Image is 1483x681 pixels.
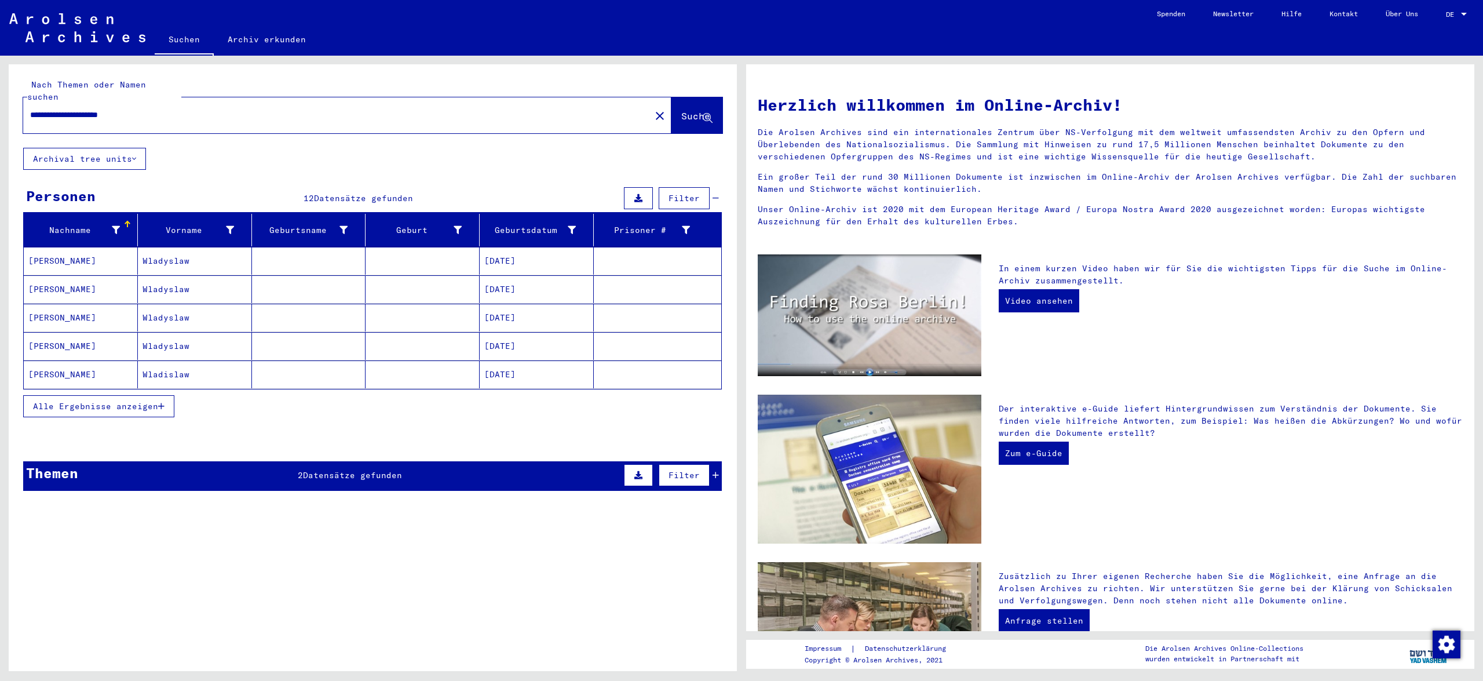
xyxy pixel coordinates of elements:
[252,214,366,246] mat-header-cell: Geburtsname
[370,224,462,236] div: Geburt‏
[24,275,138,303] mat-cell: [PERSON_NAME]
[257,224,348,236] div: Geburtsname
[480,214,594,246] mat-header-cell: Geburtsdatum
[659,464,710,486] button: Filter
[758,171,1463,195] p: Ein großer Teil der rund 30 Millionen Dokumente ist inzwischen im Online-Archiv der Arolsen Archi...
[594,214,721,246] mat-header-cell: Prisoner #
[27,79,146,102] mat-label: Nach Themen oder Namen suchen
[805,643,850,655] a: Impressum
[758,395,981,544] img: eguide.jpg
[314,193,413,203] span: Datensätze gefunden
[480,247,594,275] mat-cell: [DATE]
[28,221,137,239] div: Nachname
[155,26,214,56] a: Suchen
[138,304,252,332] mat-cell: Wladyslaw
[999,609,1090,632] a: Anfrage stellen
[758,126,1463,163] p: Die Arolsen Archives sind ein internationales Zentrum über NS-Verfolgung mit dem weltweit umfasse...
[28,224,120,236] div: Nachname
[1407,639,1451,668] img: yv_logo.png
[370,221,479,239] div: Geburt‏
[681,110,710,122] span: Suche
[999,403,1463,439] p: Der interaktive e-Guide liefert Hintergrundwissen zum Verständnis der Dokumente. Sie finden viele...
[257,221,366,239] div: Geburtsname
[669,470,700,480] span: Filter
[24,332,138,360] mat-cell: [PERSON_NAME]
[856,643,960,655] a: Datenschutzerklärung
[23,148,146,170] button: Archival tree units
[23,395,174,417] button: Alle Ergebnisse anzeigen
[598,221,707,239] div: Prisoner #
[298,470,303,480] span: 2
[1433,631,1460,658] img: Zustimmung ändern
[24,304,138,332] mat-cell: [PERSON_NAME]
[669,193,700,203] span: Filter
[999,263,1463,287] p: In einem kurzen Video haben wir für Sie die wichtigsten Tipps für die Suche im Online-Archiv zusa...
[304,193,314,203] span: 12
[138,214,252,246] mat-header-cell: Vorname
[484,224,576,236] div: Geburtsdatum
[480,360,594,388] mat-cell: [DATE]
[138,360,252,388] mat-cell: Wladislaw
[1446,10,1459,19] span: DE
[138,247,252,275] mat-cell: Wladyslaw
[33,401,158,411] span: Alle Ergebnisse anzeigen
[999,289,1079,312] a: Video ansehen
[26,463,78,483] div: Themen
[24,214,138,246] mat-header-cell: Nachname
[671,97,722,133] button: Suche
[480,332,594,360] mat-cell: [DATE]
[484,221,593,239] div: Geburtsdatum
[758,93,1463,117] h1: Herzlich willkommen im Online-Archiv!
[214,26,320,53] a: Archiv erkunden
[999,442,1069,465] a: Zum e-Guide
[1145,654,1303,664] p: wurden entwickelt in Partnerschaft mit
[24,247,138,275] mat-cell: [PERSON_NAME]
[143,224,234,236] div: Vorname
[1145,643,1303,654] p: Die Arolsen Archives Online-Collections
[653,109,667,123] mat-icon: close
[138,275,252,303] mat-cell: Wladyslaw
[303,470,402,480] span: Datensätze gefunden
[659,187,710,209] button: Filter
[480,304,594,332] mat-cell: [DATE]
[598,224,690,236] div: Prisoner #
[805,643,960,655] div: |
[138,332,252,360] mat-cell: Wladyslaw
[999,570,1463,607] p: Zusätzlich zu Ihrer eigenen Recherche haben Sie die Möglichkeit, eine Anfrage an die Arolsen Arch...
[758,203,1463,228] p: Unser Online-Archiv ist 2020 mit dem European Heritage Award / Europa Nostra Award 2020 ausgezeic...
[9,13,145,42] img: Arolsen_neg.svg
[24,360,138,388] mat-cell: [PERSON_NAME]
[480,275,594,303] mat-cell: [DATE]
[26,185,96,206] div: Personen
[143,221,251,239] div: Vorname
[648,104,671,127] button: Clear
[805,655,960,665] p: Copyright © Arolsen Archives, 2021
[758,254,981,376] img: video.jpg
[366,214,480,246] mat-header-cell: Geburt‏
